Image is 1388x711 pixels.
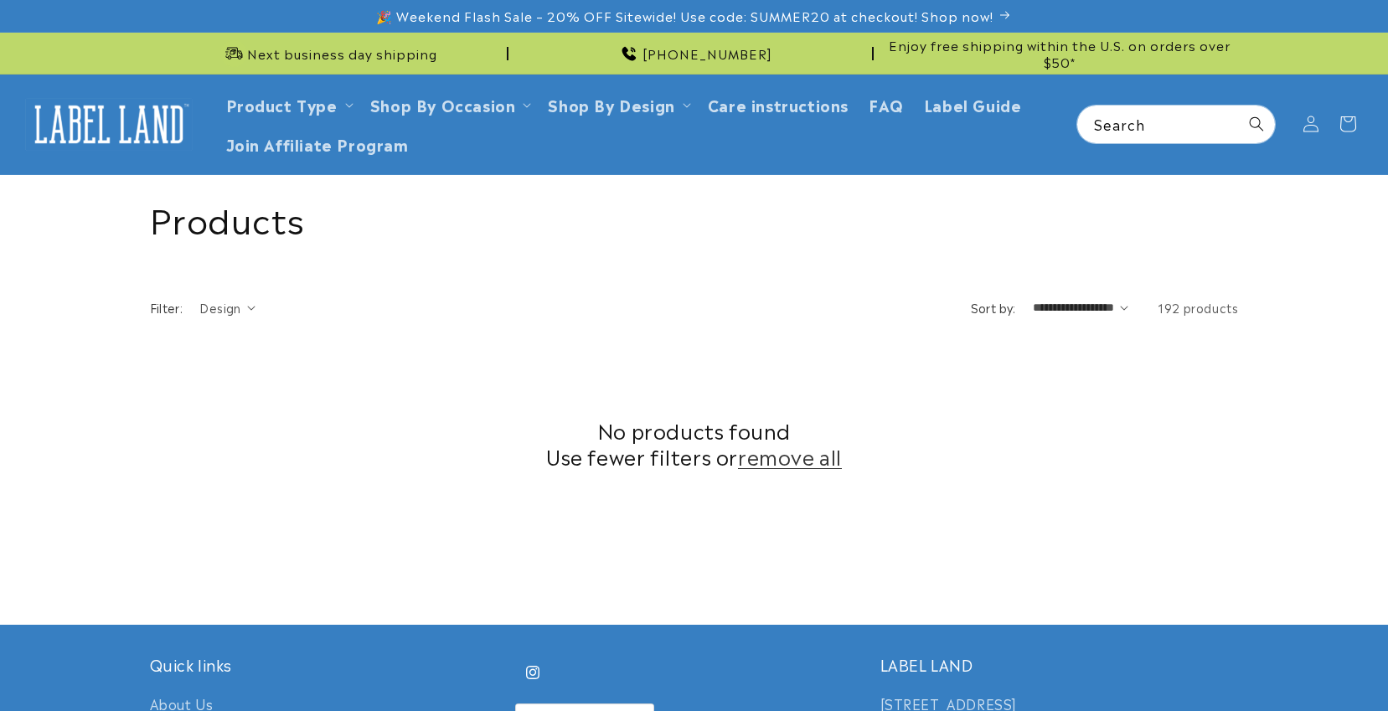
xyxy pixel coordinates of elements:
a: Shop By Design [548,93,674,116]
span: FAQ [869,95,904,114]
a: Join Affiliate Program [216,124,419,163]
a: Label Land [19,92,199,157]
a: Product Type [226,93,338,116]
div: Announcement [880,33,1239,74]
h2: Filter: [150,299,183,317]
span: 192 products [1158,299,1238,316]
button: Search [1238,106,1275,142]
label: Sort by: [971,299,1016,316]
summary: Product Type [216,85,360,124]
span: Enjoy free shipping within the U.S. on orders over $50* [880,37,1239,70]
h2: No products found Use fewer filters or [150,417,1239,469]
div: Announcement [515,33,874,74]
div: Announcement [150,33,508,74]
summary: Shop By Design [538,85,697,124]
span: Care instructions [708,95,849,114]
span: Design [199,299,240,316]
a: FAQ [859,85,914,124]
span: Shop By Occasion [370,95,516,114]
a: Label Guide [914,85,1032,124]
summary: Design (0 selected) [199,299,255,317]
a: Care instructions [698,85,859,124]
a: remove all [738,443,842,469]
img: Label Land [25,98,193,150]
span: Label Guide [924,95,1022,114]
h1: Products [150,196,1239,240]
summary: Shop By Occasion [360,85,539,124]
span: 🎉 Weekend Flash Sale – 20% OFF Sitewide! Use code: SUMMER20 at checkout! Shop now! [376,8,993,24]
span: Next business day shipping [247,45,437,62]
span: [PHONE_NUMBER] [642,45,772,62]
iframe: Gorgias Floating Chat [1036,632,1371,694]
span: Join Affiliate Program [226,134,409,153]
h2: LABEL LAND [880,655,1239,674]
